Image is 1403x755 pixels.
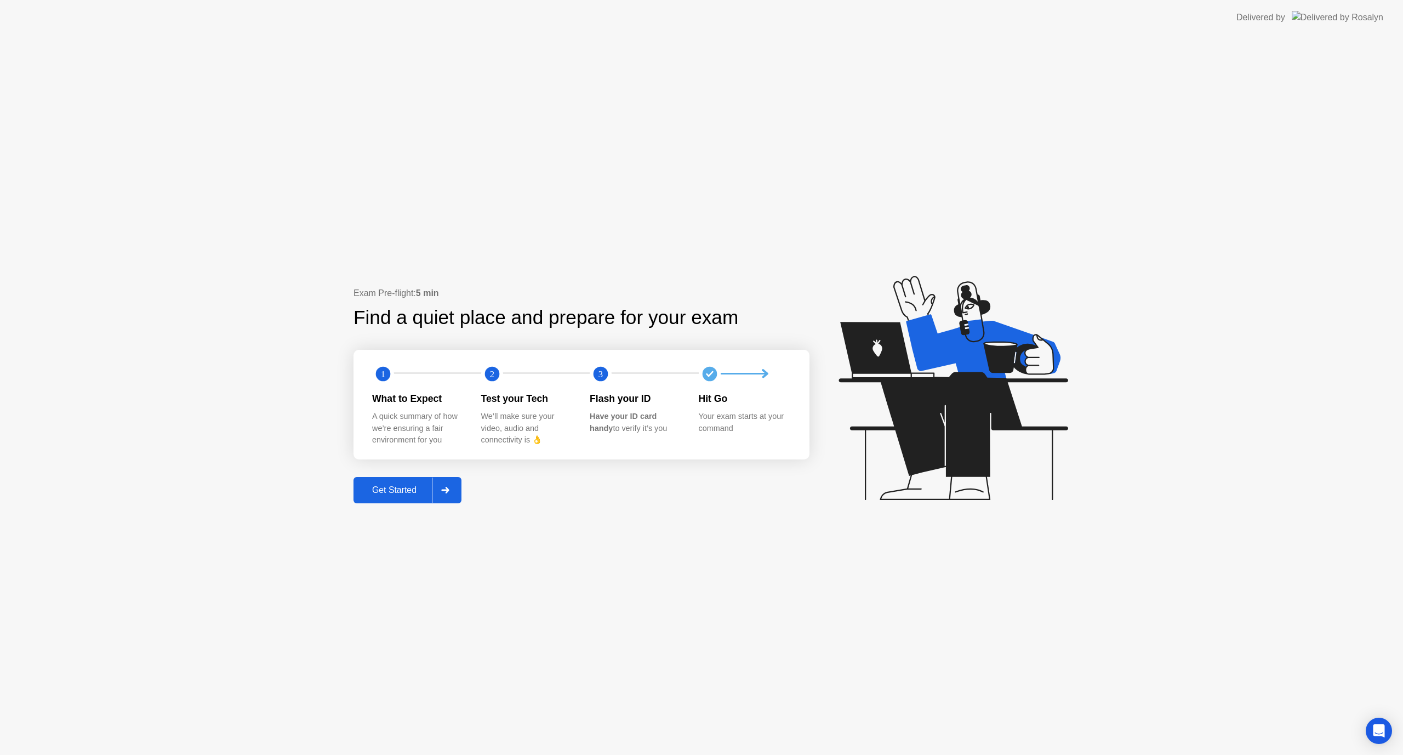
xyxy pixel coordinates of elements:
div: Test your Tech [481,391,573,406]
div: Find a quiet place and prepare for your exam [353,303,740,332]
b: 5 min [416,288,439,298]
div: Delivered by [1236,11,1285,24]
b: Have your ID card handy [590,412,657,433]
div: Open Intercom Messenger [1366,718,1392,744]
div: Exam Pre-flight: [353,287,809,300]
text: 3 [598,368,603,379]
div: to verify it’s you [590,411,681,434]
div: Flash your ID [590,391,681,406]
img: Delivered by Rosalyn [1292,11,1383,24]
div: A quick summary of how we’re ensuring a fair environment for you [372,411,464,446]
text: 2 [489,368,494,379]
div: What to Expect [372,391,464,406]
button: Get Started [353,477,461,503]
text: 1 [381,368,385,379]
div: Your exam starts at your command [699,411,790,434]
div: Get Started [357,485,432,495]
div: Hit Go [699,391,790,406]
div: We’ll make sure your video, audio and connectivity is 👌 [481,411,573,446]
